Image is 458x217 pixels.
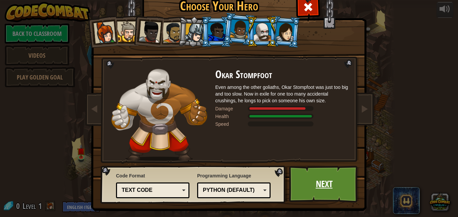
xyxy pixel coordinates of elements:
[215,121,349,127] div: Moves at 4 meters per second.
[247,16,277,47] li: Okar Stompfoot
[116,172,189,179] span: Code Format
[155,16,186,47] li: Alejandro the Duelist
[122,186,180,194] div: Text code
[100,166,287,204] img: language-selector-background.png
[215,69,349,80] h2: Okar Stompfoot
[215,113,249,120] div: Health
[215,105,349,112] div: Deals 160% of listed Warrior weapon damage.
[197,172,271,179] span: Programming Language
[215,84,349,104] div: Even among the other goliaths, Okar Stompfoot was just too big and too slow. Now in exile for one...
[269,15,301,48] li: Illia Shieldsmith
[215,105,249,112] div: Damage
[131,14,164,47] li: Lady Ida Justheart
[215,113,349,120] div: Gains 200% of listed Warrior armor health.
[86,15,119,48] li: Captain Anya Weston
[110,15,140,46] li: Sir Tharin Thunderfist
[178,16,210,48] li: Hattori Hanzō
[215,121,249,127] div: Speed
[289,166,359,203] a: Next
[201,16,231,47] li: Gordon the Stalwart
[222,12,255,46] li: Arryn Stonewall
[203,186,261,194] div: Python (Default)
[111,69,207,161] img: goliath-pose.png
